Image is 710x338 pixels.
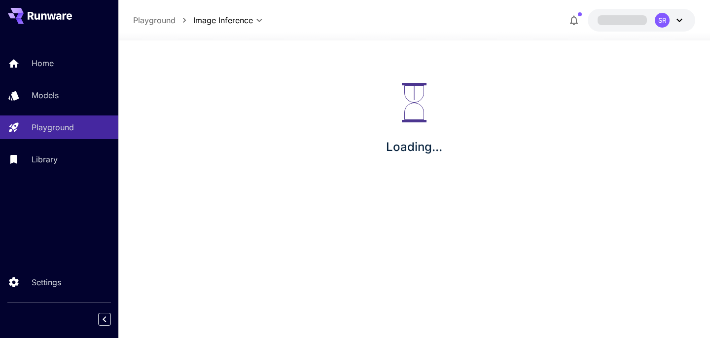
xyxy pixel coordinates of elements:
[588,9,695,32] button: SR
[655,13,670,28] div: SR
[133,14,193,26] nav: breadcrumb
[106,310,118,328] div: Collapse sidebar
[98,313,111,326] button: Collapse sidebar
[32,121,74,133] p: Playground
[32,276,61,288] p: Settings
[193,14,253,26] span: Image Inference
[133,14,176,26] a: Playground
[32,89,59,101] p: Models
[386,138,442,156] p: Loading...
[32,153,58,165] p: Library
[32,57,54,69] p: Home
